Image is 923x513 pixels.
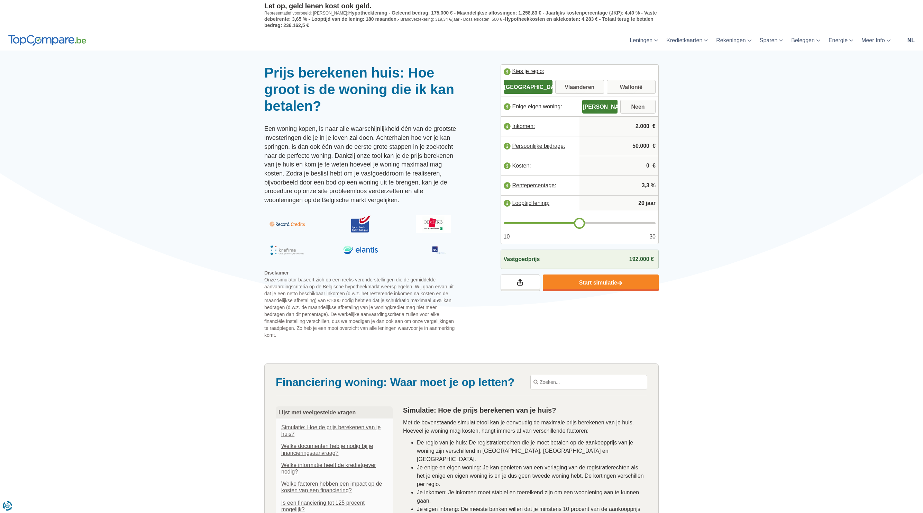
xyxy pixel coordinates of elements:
[531,375,647,389] input: Zoeken...
[264,269,456,276] span: Disclaimer
[649,233,656,241] span: 30
[281,424,387,437] a: Simulatie: Hoe de prijs berekenen van je huis?
[903,30,919,51] a: nl
[629,256,654,262] span: 192.000 €
[504,255,540,263] span: Vastgoedprijs
[264,269,456,339] p: Onze simulator baseert zich op een reeks veronderstellingen die de gemiddelde aanvaardingscriteri...
[264,10,659,28] p: Representatief voorbeeld: [PERSON_NAME]: - Brandverzekering: 319,34 €/jaar - Dossierkosten: 500 € -
[8,35,86,46] img: TopCompare
[652,123,656,130] span: €
[501,158,580,173] label: Kosten:
[501,65,659,80] label: Kies je regio:
[652,142,656,150] span: €
[501,138,580,154] label: Persoonlijke bijdrage:
[651,182,656,190] span: %
[582,117,656,136] input: |
[269,215,305,233] img: Record Credits
[417,463,647,488] li: Je enige en eigen woning: Je kan genieten van een verlaging van de registratierechten als het je ...
[620,100,656,114] label: Neen
[555,80,604,94] label: Vlaanderen
[278,409,390,416] h4: Lijst met veelgestelde vragen
[824,30,857,51] a: Energie
[424,241,451,259] img: Axa
[281,480,387,494] a: Welke factoren hebben een impact op de kosten van een financiering?
[646,199,656,207] span: jaar
[501,196,580,211] label: Looptijd lening:
[756,30,787,51] a: Sparen
[504,233,510,241] span: 10
[662,30,712,51] a: Kredietkaarten
[276,376,520,389] h2: Financiering woning: Waar moet je op letten?
[787,30,824,51] a: Beleggen
[403,406,559,414] h2: Simulatie: Hoe de prijs berekenen van je huis?
[403,406,647,414] a: Simulatie: Hoe de prijs berekenen van je huis?
[281,499,387,513] a: Is een financiering tot 125 procent mogelijk?
[281,462,387,475] a: Welke informatie heeft de kredietgever nodig?
[264,64,456,114] h1: Prijs berekenen huis: Hoe groot is de woning die ik kan betalen?
[264,125,456,205] p: Een woning kopen, is naar alle waarschijnlijkheid één van de grootste investeringen die je in je ...
[269,241,305,259] img: Krefima
[343,241,378,259] img: Elantis
[264,10,657,22] span: Hypotheeklening - Geleend bedrag: 175.000 € - Maandelijkse aflossingen: 1.258,83 € - Jaarlijks ko...
[281,443,387,456] a: Welke documenten heb je nodig bij je financieringsaanvraag?
[501,119,580,134] label: Inkomen:
[417,488,647,505] li: Je inkomen: Je inkomen moet stabiel en toereikend zijn om een woonlening aan te kunnen gaan.
[264,2,659,10] p: Let op, geld lenen kost ook geld.
[857,30,895,51] a: Meer Info
[264,16,654,28] span: Hypotheekkosten en aktekosten: 4.283 € - Totaal terug te betalen bedrag: 236.162,5 €
[416,215,451,233] img: Demetris
[504,80,552,94] label: [GEOGRAPHIC_DATA]
[582,137,656,155] input: |
[652,162,656,170] span: €
[617,280,622,286] img: Start simulatie
[625,30,662,51] a: Leningen
[501,99,580,114] label: Enige eigen woning:
[607,80,656,94] label: Wallonië
[403,418,647,435] p: Met de bovenstaande simulatietool kan je eenvoudig de maximale prijs berekenen van je huis. Hoeve...
[712,30,755,51] a: Rekeningen
[501,274,540,291] a: Deel je resultaten
[501,178,580,193] label: Rentepercentage:
[343,215,378,233] img: BPost Bank
[582,156,656,175] input: |
[582,100,618,114] label: [PERSON_NAME]
[582,176,656,195] input: |
[543,274,659,291] a: Start simulatie
[417,439,647,463] li: De regio van je huis: De registratierechten die je moet betalen op de aankoopprijs van je woning ...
